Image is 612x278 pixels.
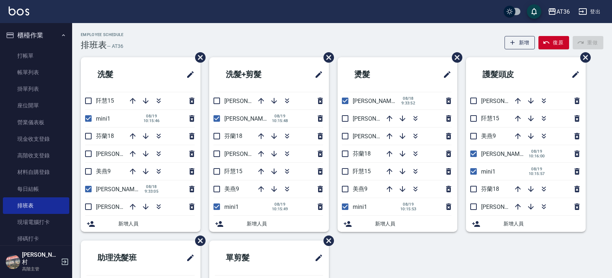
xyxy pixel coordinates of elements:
[3,64,69,81] a: 帳單列表
[81,216,201,232] div: 新增人員
[144,118,160,123] span: 10:15:46
[96,97,114,104] span: 阡慧15
[567,66,580,83] span: 修改班表的標題
[190,47,207,68] span: 刪除班表
[182,249,195,266] span: 修改班表的標題
[96,133,114,139] span: 芬蘭18
[107,42,123,50] h6: — AT36
[3,181,69,197] a: 每日結帳
[466,216,586,232] div: 新增人員
[9,6,29,15] img: Logo
[224,98,274,104] span: [PERSON_NAME]11
[529,171,545,176] span: 10:15:57
[96,151,146,157] span: [PERSON_NAME]16
[527,4,541,19] button: save
[81,40,107,50] h3: 排班表
[318,47,335,68] span: 刪除班表
[224,151,274,157] span: [PERSON_NAME]16
[272,207,288,211] span: 10:15:49
[247,220,323,228] span: 新增人員
[529,149,545,154] span: 08/19
[529,167,545,171] span: 08/19
[353,150,371,157] span: 芬蘭18
[272,202,288,207] span: 08/19
[272,114,288,118] span: 08/19
[3,48,69,64] a: 打帳單
[96,186,142,193] span: [PERSON_NAME]6
[556,7,570,16] div: AT36
[481,115,499,122] span: 阡慧15
[224,203,239,210] span: mini1
[144,184,159,189] span: 08/18
[353,185,367,192] span: 美燕9
[310,249,323,266] span: 修改班表的標題
[144,189,159,194] span: 9:33:05
[481,185,499,192] span: 芬蘭18
[538,36,569,49] button: 復原
[182,66,195,83] span: 修改班表的標題
[318,230,335,251] span: 刪除班表
[118,220,195,228] span: 新增人員
[3,97,69,114] a: 座位開單
[481,98,531,104] span: [PERSON_NAME]16
[224,133,242,139] span: 芬蘭18
[96,203,146,210] span: [PERSON_NAME]11
[353,168,371,175] span: 阡慧15
[6,255,20,269] img: Person
[576,5,603,18] button: 登出
[353,203,367,210] span: mini1
[81,32,124,37] h2: Employee Schedule
[272,118,288,123] span: 10:15:48
[22,251,59,266] h5: [PERSON_NAME]村
[503,220,580,228] span: 新增人員
[446,47,463,68] span: 刪除班表
[3,197,69,214] a: 排班表
[400,96,416,101] span: 08/18
[353,115,402,122] span: [PERSON_NAME]16
[3,164,69,180] a: 材料自購登錄
[96,168,111,175] span: 美燕9
[481,133,496,139] span: 美燕9
[215,245,285,271] h2: 單剪髮
[375,220,452,228] span: 新增人員
[144,114,160,118] span: 08/19
[529,154,545,158] span: 10:16:00
[215,62,291,88] h2: 洗髮+剪髮
[3,81,69,97] a: 掛單列表
[87,62,153,88] h2: 洗髮
[3,26,69,45] button: 櫃檯作業
[3,131,69,147] a: 現金收支登錄
[87,245,164,271] h2: 助理洗髮班
[224,185,239,192] span: 美燕9
[400,101,416,106] span: 9:33:52
[310,66,323,83] span: 修改班表的標題
[224,168,242,175] span: 阡慧15
[3,147,69,164] a: 高階收支登錄
[3,230,69,247] a: 掃碼打卡
[545,4,573,19] button: AT36
[343,62,410,88] h2: 燙髮
[22,266,59,272] p: 高階主管
[400,202,417,207] span: 08/19
[400,207,417,211] span: 10:15:53
[96,115,110,122] span: mini1
[209,216,329,232] div: 新增人員
[353,98,399,104] span: [PERSON_NAME]6
[481,151,528,157] span: [PERSON_NAME]6
[481,168,496,175] span: mini1
[505,36,535,49] button: 新增
[190,230,207,251] span: 刪除班表
[353,133,402,140] span: [PERSON_NAME]11
[575,47,592,68] span: 刪除班表
[3,114,69,131] a: 營業儀表板
[481,203,531,210] span: [PERSON_NAME]11
[439,66,452,83] span: 修改班表的標題
[472,62,546,88] h2: 護髮頭皮
[338,216,457,232] div: 新增人員
[3,214,69,230] a: 現場電腦打卡
[224,115,271,122] span: [PERSON_NAME]6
